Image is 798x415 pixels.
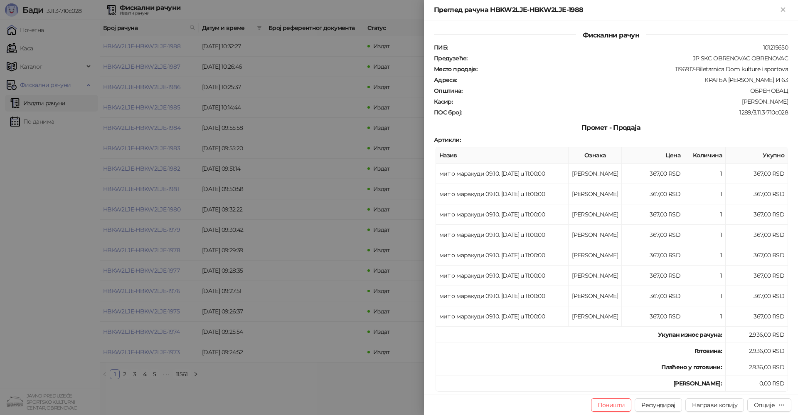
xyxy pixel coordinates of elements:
[726,164,788,184] td: 367,00 RSD
[436,306,569,327] td: мит о маракуди 09.10. [DATE] u 11:00:00
[684,225,726,245] td: 1
[622,245,684,266] td: 367,00 RSD
[622,266,684,286] td: 367,00 RSD
[684,266,726,286] td: 1
[463,87,789,94] div: ОБРЕНОВАЦ
[684,164,726,184] td: 1
[575,124,647,132] span: Промет - Продаја
[661,363,722,371] strong: Плаћено у готовини:
[434,44,448,51] strong: ПИБ :
[569,245,622,266] td: [PERSON_NAME]
[673,380,722,387] strong: [PERSON_NAME]:
[434,65,477,73] strong: Место продаје :
[692,401,737,409] span: Направи копију
[726,147,788,164] th: Укупно
[726,225,788,245] td: 367,00 RSD
[726,327,788,343] td: 2.936,00 RSD
[436,147,569,164] th: Назив
[434,76,457,84] strong: Адреса :
[569,204,622,225] td: [PERSON_NAME]
[436,184,569,204] td: мит о маракуди 09.10. [DATE] u 11:00:00
[684,204,726,225] td: 1
[569,266,622,286] td: [PERSON_NAME]
[436,266,569,286] td: мит о маракуди 09.10. [DATE] u 11:00:00
[436,204,569,225] td: мит о маракуди 09.10. [DATE] u 11:00:00
[635,398,682,412] button: Рефундирај
[685,398,744,412] button: Направи копију
[622,306,684,327] td: 367,00 RSD
[478,65,789,73] div: 1196917-Biletarnica Dom kulture i sportova
[726,286,788,306] td: 367,00 RSD
[622,164,684,184] td: 367,00 RSD
[468,55,789,62] div: JP SKC OBRENOVAC OBRENOVAC
[622,204,684,225] td: 367,00 RSD
[695,347,722,355] strong: Готовина :
[434,87,462,94] strong: Општина :
[569,147,622,164] th: Ознака
[658,331,722,338] strong: Укупан износ рачуна :
[434,109,461,116] strong: ПОС број :
[436,225,569,245] td: мит о маракуди 09.10. [DATE] u 11:00:00
[684,286,726,306] td: 1
[726,343,788,359] td: 2.936,00 RSD
[684,245,726,266] td: 1
[569,164,622,184] td: [PERSON_NAME]
[458,76,789,84] div: КРАЉА [PERSON_NAME] И 63
[726,245,788,266] td: 367,00 RSD
[434,98,453,105] strong: Касир :
[726,184,788,204] td: 367,00 RSD
[434,55,468,62] strong: Предузеће :
[747,398,791,412] button: Опције
[434,5,778,15] div: Преглед рачуна HBKW2LJE-HBKW2LJE-1988
[569,225,622,245] td: [PERSON_NAME]
[684,147,726,164] th: Количина
[726,306,788,327] td: 367,00 RSD
[569,286,622,306] td: [PERSON_NAME]
[778,5,788,15] button: Close
[754,401,775,409] div: Опције
[569,306,622,327] td: [PERSON_NAME]
[684,306,726,327] td: 1
[684,184,726,204] td: 1
[622,184,684,204] td: 367,00 RSD
[436,286,569,306] td: мит о маракуди 09.10. [DATE] u 11:00:00
[434,136,461,144] strong: Артикли :
[726,375,788,392] td: 0,00 RSD
[569,184,622,204] td: [PERSON_NAME]
[726,204,788,225] td: 367,00 RSD
[462,109,789,116] div: 1289/3.11.3-710c028
[622,225,684,245] td: 367,00 RSD
[576,31,646,39] span: Фискални рачун
[591,398,632,412] button: Поништи
[436,245,569,266] td: мит о маракуди 09.10. [DATE] u 11:00:00
[448,44,789,51] div: 101215650
[622,147,684,164] th: Цена
[726,359,788,375] td: 2.936,00 RSD
[436,164,569,184] td: мит о маракуди 09.10. [DATE] u 11:00:00
[726,266,788,286] td: 367,00 RSD
[453,98,789,105] div: [PERSON_NAME]
[622,286,684,306] td: 367,00 RSD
